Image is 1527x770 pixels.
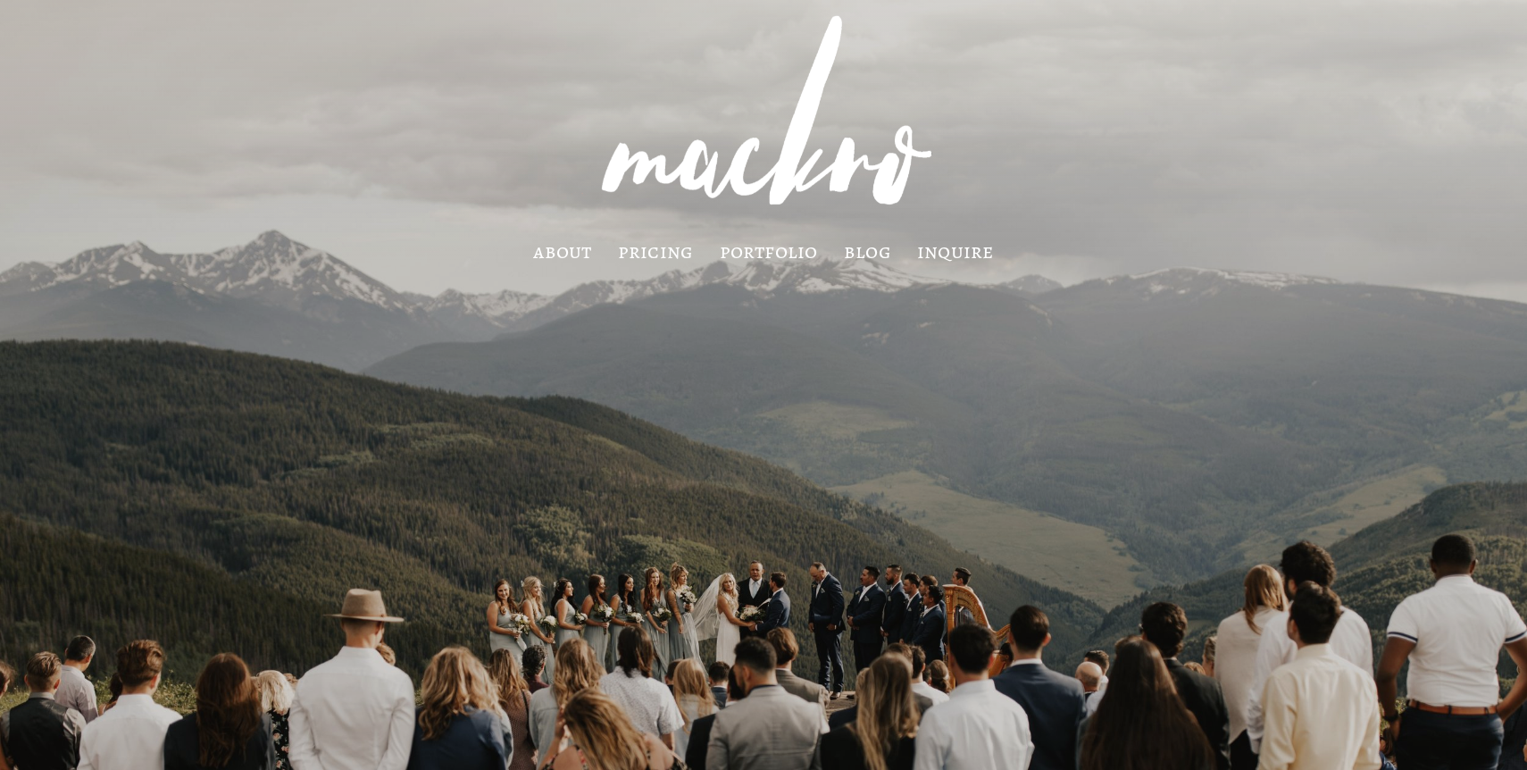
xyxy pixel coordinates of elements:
[564,2,963,239] img: MACKRO PHOTOGRAPHY | Denver Colorado Wedding Photographer
[844,244,891,259] a: blog
[917,244,994,259] a: inquire
[618,244,694,259] a: pricing
[720,244,818,259] a: portfolio
[533,244,591,259] a: about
